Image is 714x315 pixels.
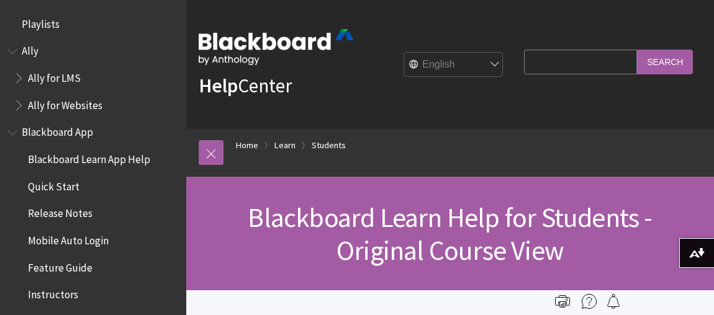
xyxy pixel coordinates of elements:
[22,122,93,139] span: Blackboard App
[22,41,38,58] span: Ally
[7,41,179,116] nav: Book outline for Anthology Ally Help
[7,14,179,35] nav: Book outline for Playlists
[248,200,652,267] span: Blackboard Learn Help for Students - Original Course View
[28,203,93,220] span: Release Notes
[28,257,93,274] span: Feature Guide
[28,95,102,112] span: Ally for Websites
[404,53,504,78] select: Site Language Selector
[28,149,150,166] span: Blackboard Learn App Help
[606,294,621,309] img: Follow this page
[236,138,258,153] a: Home
[28,68,81,84] span: Ally for LMS
[28,285,78,301] span: Instructors
[28,230,109,247] span: Mobile Auto Login
[28,176,79,193] span: Quick Start
[555,294,570,309] img: Print
[199,73,292,98] a: HelpCenter
[199,73,238,98] strong: Help
[199,29,354,65] img: Blackboard by Anthology
[274,138,296,153] a: Learn
[637,50,693,74] input: Search
[22,14,60,30] span: Playlists
[582,294,597,309] img: More help
[312,138,346,153] a: Students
